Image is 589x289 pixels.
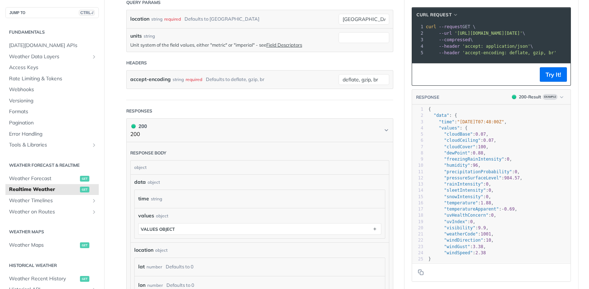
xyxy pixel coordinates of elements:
button: 200 200200 [130,122,389,139]
span: "temperatureApparent" [444,207,499,212]
span: : , [428,200,494,205]
a: Weather Data LayersShow subpages for Weather Data Layers [5,51,99,62]
button: Show subpages for Weather Timelines [91,198,97,204]
a: [DATE][DOMAIN_NAME] APIs [5,40,99,51]
span: Weather on Routes [9,208,89,216]
div: object [156,213,168,219]
span: : , [428,188,494,193]
h2: Weather Maps [5,229,99,235]
span: "snowIntensity" [444,194,483,199]
span: : , [428,175,522,180]
span: 0 [488,188,491,193]
div: Defaults to 0 [166,262,194,272]
button: Try It! [540,67,567,82]
span: --request [439,24,462,29]
span: "weatherCode" [444,231,478,237]
a: Weather on RoutesShow subpages for Weather on Routes [5,207,99,217]
span: Weather Recent History [9,275,78,282]
span: "pressureSurfaceLevel" [444,175,501,180]
span: Formats [9,108,97,115]
div: 20 [412,225,423,231]
a: Formats [5,106,99,117]
label: accept-encoding [130,74,171,85]
div: 15 [412,194,423,200]
span: 0.88 [473,150,483,156]
span: : , [428,144,488,149]
span: "temperature" [444,200,478,205]
span: 0 [514,169,517,174]
button: Copy to clipboard [416,267,426,278]
div: 24 [412,250,423,256]
span: 200 [512,95,516,99]
span: --header [439,44,460,49]
span: Versioning [9,97,97,105]
span: : , [428,225,488,230]
div: 8 [412,150,423,156]
h2: Historical Weather [5,262,99,269]
div: Defaults to [GEOGRAPHIC_DATA] [185,14,259,24]
span: 0 [470,219,473,224]
div: 12 [412,175,423,181]
span: "data" [433,113,449,118]
span: : , [428,132,488,137]
span: : { [428,113,457,118]
a: Weather Forecastget [5,173,99,184]
span: : , [428,207,517,212]
a: Versioning [5,95,99,106]
span: "[DATE]T07:48:00Z" [457,119,504,124]
div: 17 [412,206,423,212]
span: 9.9 [478,225,486,230]
span: : , [428,238,494,243]
span: get [80,276,89,282]
label: lat [138,262,145,272]
a: Tools & LibrariesShow subpages for Tools & Libraries [5,140,99,150]
span: "freezingRainIntensity" [444,157,504,162]
a: Rate Limiting & Tokens [5,73,99,84]
div: 21 [412,231,423,237]
div: number [147,262,162,272]
span: "uvHealthConcern" [444,213,488,218]
span: : { [428,126,467,131]
div: 3 [412,37,424,43]
div: 10 [412,162,423,169]
span: Weather Forecast [9,175,78,182]
span: } [428,256,431,262]
h2: Fundamentals [5,29,99,35]
span: 0.07 [475,132,486,137]
div: 6 [412,137,423,144]
span: --url [439,31,452,36]
span: [DATE][DOMAIN_NAME] APIs [9,42,97,49]
div: 200 - Result [519,94,541,100]
span: "humidity" [444,163,470,168]
a: Access Keys [5,62,99,73]
div: 22 [412,237,423,243]
span: "visibility" [444,225,475,230]
button: Show subpages for Weather on Routes [91,209,97,215]
span: : , [428,213,496,218]
div: 1 [412,24,424,30]
span: 0 [486,194,488,199]
div: 11 [412,169,423,175]
span: 96 [473,163,478,168]
label: units [130,32,142,40]
div: values object [141,226,175,232]
span: location [134,246,153,254]
span: 984.57 [504,175,520,180]
button: Show subpages for Weather Data Layers [91,54,97,60]
div: Headers [126,60,147,66]
span: : , [428,244,486,249]
span: get [80,176,89,182]
div: string [173,74,184,85]
span: Access Keys [9,64,97,71]
a: Error Handling [5,129,99,140]
span: 0.69 [504,207,515,212]
div: object [155,247,168,254]
span: : , [428,194,491,199]
span: --header [439,50,460,55]
div: 200 [130,122,147,130]
div: 5 [412,131,423,137]
a: Pagination [5,118,99,128]
a: Weather Recent Historyget [5,273,99,284]
a: Weather TimelinesShow subpages for Weather Timelines [5,195,99,206]
span: 1001 [481,231,491,237]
